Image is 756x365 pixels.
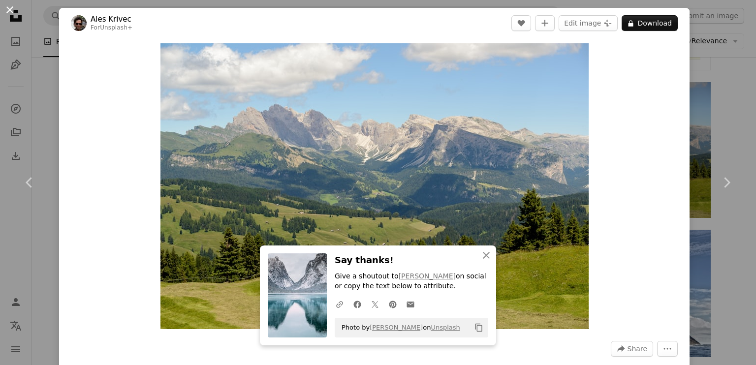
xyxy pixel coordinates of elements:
a: Unsplash [431,324,460,331]
button: More Actions [657,341,678,357]
button: Share this image [611,341,653,357]
a: [PERSON_NAME] [370,324,423,331]
button: Copy to clipboard [471,319,487,336]
a: Share on Twitter [366,294,384,314]
a: Share over email [402,294,419,314]
span: Photo by on [337,320,460,335]
button: Zoom in on this image [160,43,589,329]
button: Like [511,15,531,31]
h3: Say thanks! [335,253,488,268]
button: Add to Collection [535,15,555,31]
span: Share [628,341,647,356]
img: a view of a valley with mountains in the background [160,43,589,329]
button: Edit image [559,15,618,31]
img: Go to Ales Krivec's profile [71,15,87,31]
a: [PERSON_NAME] [399,272,456,280]
a: Unsplash+ [100,24,132,31]
button: Download [622,15,678,31]
div: For [91,24,132,32]
a: Share on Pinterest [384,294,402,314]
a: Next [697,135,756,230]
a: Share on Facebook [348,294,366,314]
a: Ales Krivec [91,14,132,24]
p: Give a shoutout to on social or copy the text below to attribute. [335,272,488,291]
